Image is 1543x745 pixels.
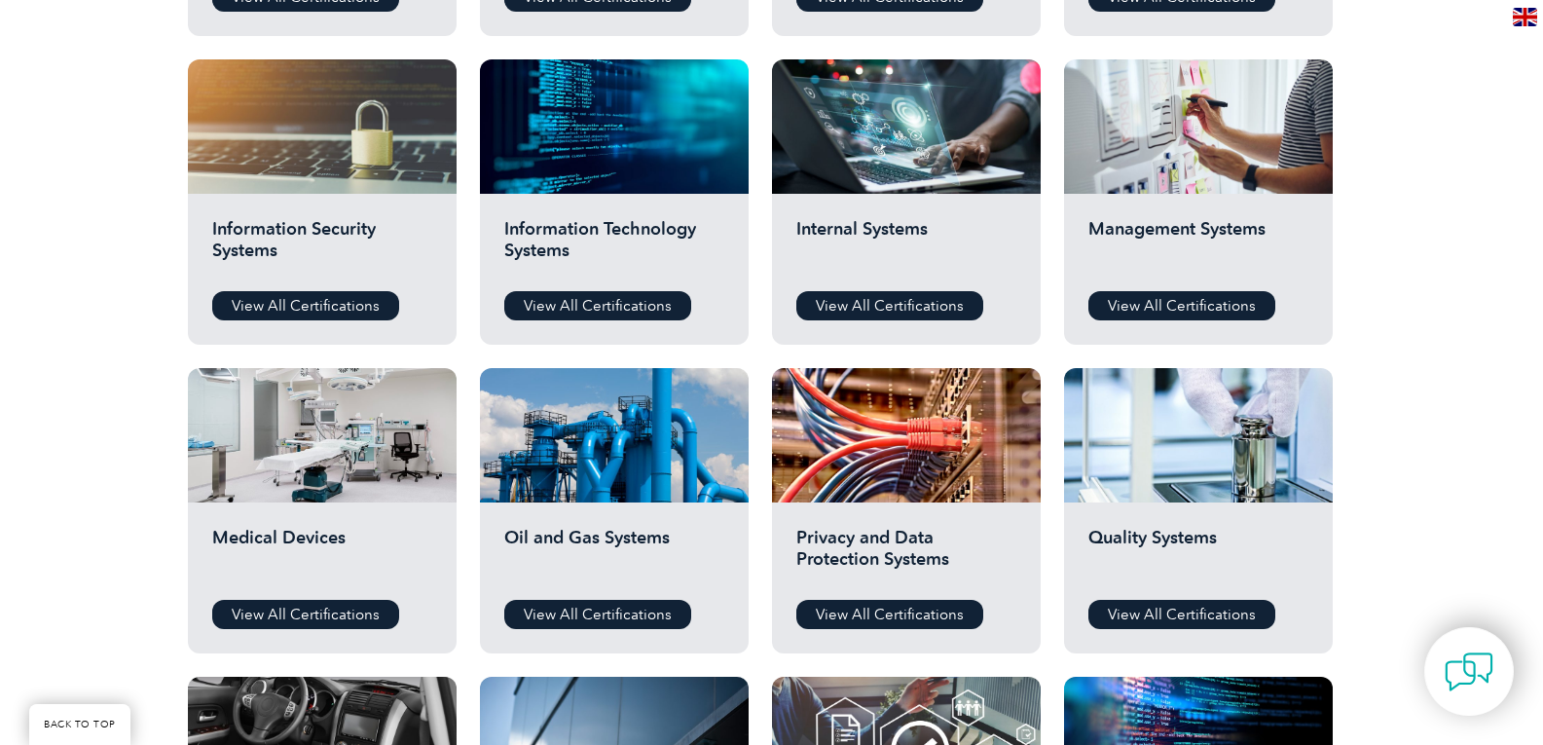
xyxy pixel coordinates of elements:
img: en [1513,8,1537,26]
a: View All Certifications [796,600,983,629]
h2: Information Technology Systems [504,218,724,277]
a: View All Certifications [1088,291,1275,320]
a: BACK TO TOP [29,704,130,745]
h2: Internal Systems [796,218,1016,277]
a: View All Certifications [504,291,691,320]
img: contact-chat.png [1445,648,1493,696]
h2: Privacy and Data Protection Systems [796,527,1016,585]
a: View All Certifications [796,291,983,320]
h2: Medical Devices [212,527,432,585]
a: View All Certifications [1088,600,1275,629]
a: View All Certifications [212,291,399,320]
a: View All Certifications [504,600,691,629]
h2: Quality Systems [1088,527,1308,585]
h2: Oil and Gas Systems [504,527,724,585]
h2: Management Systems [1088,218,1308,277]
h2: Information Security Systems [212,218,432,277]
a: View All Certifications [212,600,399,629]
